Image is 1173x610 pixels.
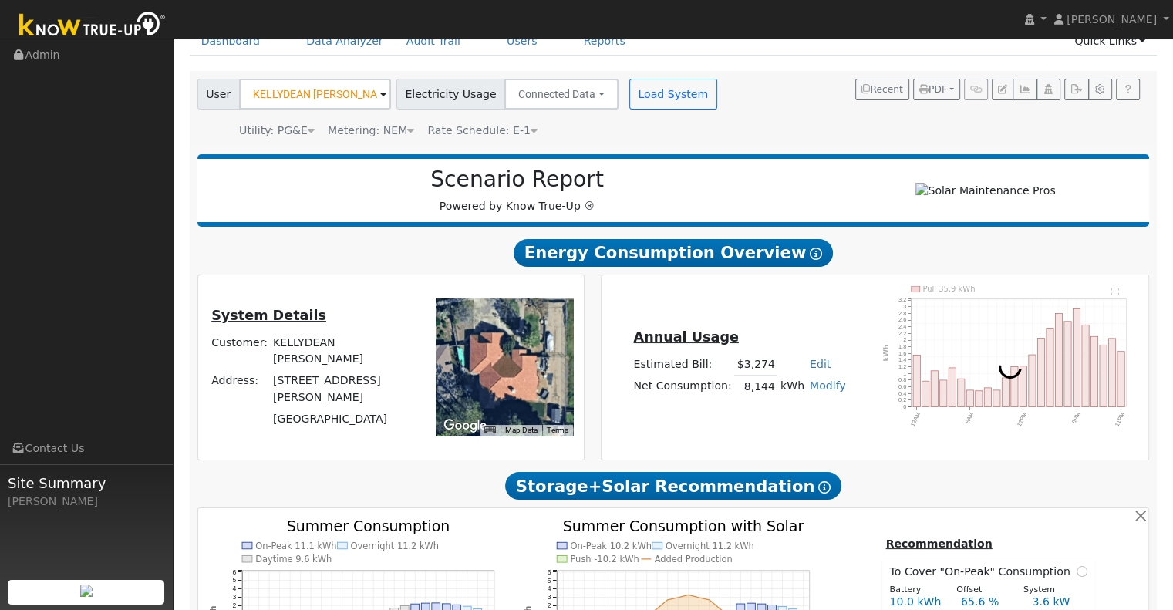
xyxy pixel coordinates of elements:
div: Battery [881,584,949,597]
button: Export Interval Data [1064,79,1088,100]
div: 10.0 kWh [881,594,952,610]
button: Load System [629,79,717,110]
button: Settings [1088,79,1112,100]
img: Solar Maintenance Pros [915,183,1055,199]
img: retrieve [80,585,93,597]
button: Map Data [505,425,538,436]
text: Push -10.2 kWh [571,554,639,565]
span: User [197,79,240,110]
circle: onclick="" [687,594,689,596]
text: Daytime 9.6 kWh [255,554,332,565]
button: Recent [855,79,909,100]
td: Customer: [209,332,271,370]
text: Overnight 11.2 kWh [350,541,439,551]
td: $3,274 [734,353,777,376]
h2: Scenario Report [213,167,821,193]
text: Summer Consumption with Solar [563,517,804,534]
span: Site Summary [8,473,165,494]
a: Quick Links [1063,27,1157,56]
div: System [1015,584,1082,597]
td: Estimated Bill: [631,353,734,376]
a: Terms (opens in new tab) [547,426,568,434]
div: Offset [949,584,1016,597]
span: Electricity Usage [396,79,505,110]
circle: onclick="" [676,597,679,599]
circle: onclick="" [666,598,669,601]
div: 3.6 kW [1024,594,1095,610]
img: Know True-Up [12,8,174,43]
a: Data Analyzer [295,27,395,56]
span: PDF [919,84,947,95]
text: 4 [548,585,551,593]
a: Reports [572,27,637,56]
a: Edit [810,358,831,370]
text: On-Peak 10.2 kWh [571,541,652,551]
span: [PERSON_NAME] [1067,13,1157,25]
i: Show Help [810,248,822,260]
circle: onclick="" [697,597,699,599]
a: Users [495,27,549,56]
text: 2 [548,602,551,609]
div: Powered by Know True-Up ® [205,167,830,214]
u: Annual Usage [633,329,738,345]
td: Net Consumption: [631,376,734,398]
u: Recommendation [885,538,992,550]
text: 3 [232,594,236,602]
span: Alias: HE1 [427,124,538,136]
text: 2 [232,602,236,609]
td: 8,144 [734,376,777,398]
td: kWh [777,376,807,398]
td: KELLYDEAN [PERSON_NAME] [271,332,415,370]
text: 6 [232,568,236,576]
text: 4 [232,585,236,593]
span: Energy Consumption Overview [514,239,833,267]
div: [PERSON_NAME] [8,494,165,510]
a: Modify [810,379,846,392]
button: Edit User [992,79,1013,100]
u: System Details [211,308,326,323]
div: 65.6 % [952,594,1023,610]
button: Login As [1036,79,1060,100]
text: 6 [548,568,551,576]
circle: onclick="" [719,608,721,610]
td: [GEOGRAPHIC_DATA] [271,408,415,430]
td: Address: [209,370,271,408]
text: 3 [548,594,551,602]
circle: onclick="" [656,608,658,610]
text: Summer Consumption [286,517,450,534]
i: Show Help [818,481,831,494]
div: Metering: NEM [328,123,414,139]
button: PDF [913,79,960,100]
button: Keyboard shortcuts [484,425,495,436]
a: Help Link [1116,79,1140,100]
div: Utility: PG&E [239,123,315,139]
input: Select a User [239,79,391,110]
circle: onclick="" [708,598,710,601]
text: 5 [232,577,236,585]
button: Connected Data [504,79,619,110]
text: Added Production [655,554,733,565]
img: Google [440,416,490,436]
td: [STREET_ADDRESS][PERSON_NAME] [271,370,415,408]
span: Storage+Solar Recommendation [505,472,841,500]
text: On-Peak 11.1 kWh [255,541,336,551]
button: Multi-Series Graph [1013,79,1036,100]
a: Audit Trail [395,27,472,56]
a: Dashboard [190,27,272,56]
span: To Cover "On-Peak" Consumption [889,564,1076,580]
text: Overnight 11.2 kWh [666,541,754,551]
text: 5 [548,577,551,585]
a: Open this area in Google Maps (opens a new window) [440,416,490,436]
